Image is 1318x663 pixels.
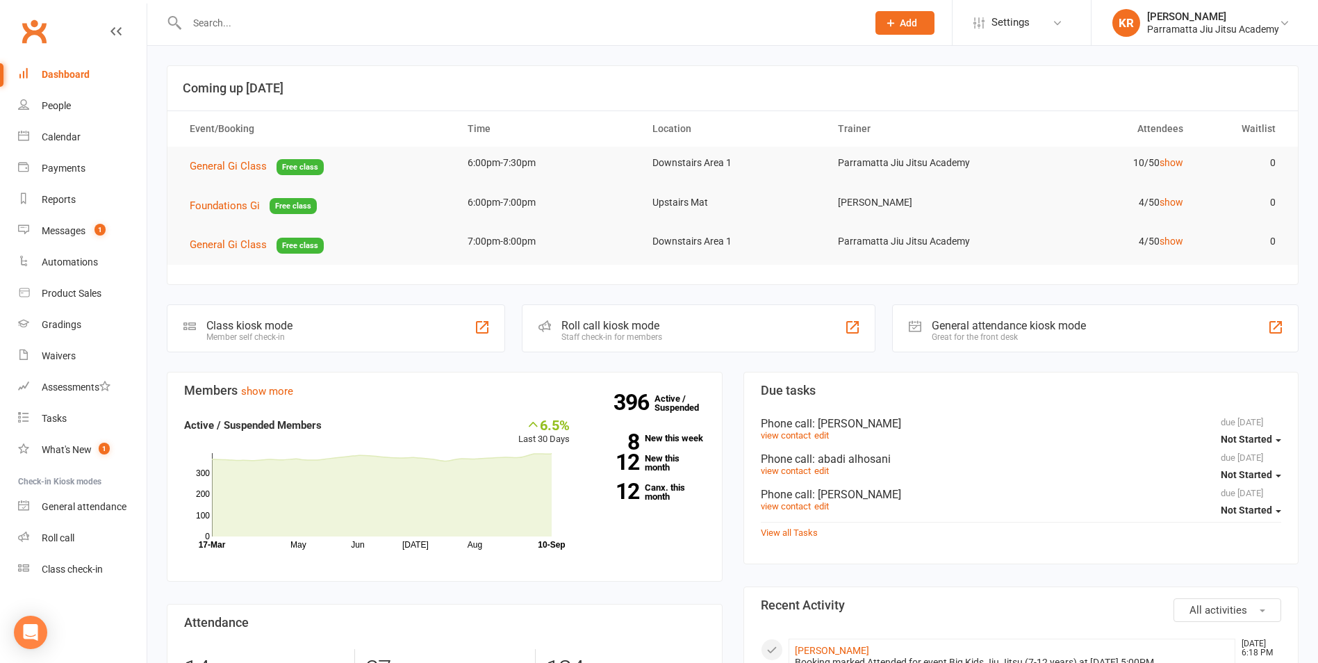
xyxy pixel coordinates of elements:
div: Reports [42,194,76,205]
td: Upstairs Mat [640,186,825,219]
strong: 8 [591,432,639,452]
span: Free class [277,159,324,175]
span: Add [900,17,917,28]
div: Roll call [42,532,74,543]
td: 4/50 [1010,225,1195,258]
div: Phone call [761,488,1282,501]
a: People [18,90,147,122]
span: General Gi Class [190,160,267,172]
strong: Active / Suspended Members [184,419,322,432]
a: View all Tasks [761,527,818,538]
button: General Gi ClassFree class [190,158,324,175]
td: 6:00pm-7:00pm [455,186,640,219]
span: : abadi alhosani [812,452,891,466]
h3: Recent Activity [761,598,1282,612]
span: General Gi Class [190,238,267,251]
a: show [1160,157,1183,168]
td: Parramatta Jiu Jitsu Academy [825,225,1010,258]
a: Gradings [18,309,147,341]
a: Messages 1 [18,215,147,247]
td: 10/50 [1010,147,1195,179]
strong: 12 [591,481,639,502]
span: Free class [277,238,324,254]
a: Assessments [18,372,147,403]
th: Trainer [825,111,1010,147]
div: Product Sales [42,288,101,299]
a: Reports [18,184,147,215]
a: Roll call [18,523,147,554]
div: Gradings [42,319,81,330]
div: Phone call [761,417,1282,430]
a: edit [814,466,829,476]
th: Waitlist [1196,111,1288,147]
div: Roll call kiosk mode [561,319,662,332]
td: 0 [1196,186,1288,219]
td: 0 [1196,147,1288,179]
span: Free class [270,198,317,214]
a: view contact [761,466,811,476]
td: 0 [1196,225,1288,258]
h3: Coming up [DATE] [183,81,1283,95]
time: [DATE] 6:18 PM [1235,639,1280,657]
strong: 396 [613,392,654,413]
div: [PERSON_NAME] [1147,10,1279,23]
a: 396Active / Suspended [654,384,716,423]
a: edit [814,501,829,511]
td: 4/50 [1010,186,1195,219]
div: Staff check-in for members [561,332,662,342]
span: 1 [99,443,110,455]
a: 8New this week [591,434,705,443]
div: Calendar [42,131,81,142]
td: 6:00pm-7:30pm [455,147,640,179]
span: Foundations Gi [190,199,260,212]
button: Not Started [1221,498,1281,523]
div: Assessments [42,382,110,393]
td: 7:00pm-8:00pm [455,225,640,258]
a: show [1160,236,1183,247]
a: 12New this month [591,454,705,472]
a: view contact [761,501,811,511]
div: 6.5% [518,417,570,432]
th: Attendees [1010,111,1195,147]
div: Parramatta Jiu Jitsu Academy [1147,23,1279,35]
a: Dashboard [18,59,147,90]
span: : [PERSON_NAME] [812,417,901,430]
span: Not Started [1221,469,1272,480]
td: Parramatta Jiu Jitsu Academy [825,147,1010,179]
a: Class kiosk mode [18,554,147,585]
a: [PERSON_NAME] [795,645,869,656]
strong: 12 [591,452,639,473]
td: [PERSON_NAME] [825,186,1010,219]
th: Location [640,111,825,147]
span: 1 [94,224,106,236]
div: Class check-in [42,564,103,575]
span: Not Started [1221,505,1272,516]
button: Not Started [1221,427,1281,452]
a: Calendar [18,122,147,153]
a: Tasks [18,403,147,434]
div: Payments [42,163,85,174]
a: show [1160,197,1183,208]
div: Class kiosk mode [206,319,293,332]
div: General attendance [42,501,126,512]
button: Add [875,11,934,35]
a: Clubworx [17,14,51,49]
div: What's New [42,444,92,455]
div: Waivers [42,350,76,361]
a: show more [241,385,293,398]
span: All activities [1189,604,1247,616]
button: Foundations GiFree class [190,197,317,215]
div: KR [1112,9,1140,37]
h3: Due tasks [761,384,1282,398]
a: General attendance kiosk mode [18,491,147,523]
div: Automations [42,256,98,268]
a: 12Canx. this month [591,483,705,501]
a: Product Sales [18,278,147,309]
td: Downstairs Area 1 [640,147,825,179]
div: Member self check-in [206,332,293,342]
span: Settings [991,7,1030,38]
button: All activities [1173,598,1281,622]
div: General attendance kiosk mode [932,319,1086,332]
td: Downstairs Area 1 [640,225,825,258]
div: Tasks [42,413,67,424]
